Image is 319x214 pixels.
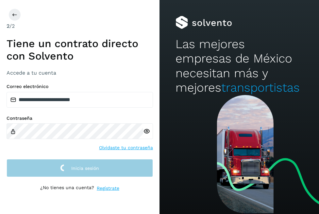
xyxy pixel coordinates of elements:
label: Contraseña [7,116,153,121]
p: ¿No tienes una cuenta? [40,185,94,192]
span: 2 [7,23,9,29]
h3: Accede a tu cuenta [7,70,153,76]
div: /2 [7,22,153,30]
a: Olvidaste tu contraseña [99,144,153,151]
label: Correo electrónico [7,84,153,89]
span: transportistas [221,80,300,95]
span: Inicia sesión [71,166,99,170]
h1: Tiene un contrato directo con Solvento [7,37,153,62]
button: Inicia sesión [7,159,153,177]
a: Regístrate [97,185,119,192]
h2: Las mejores empresas de México necesitan más y mejores [176,37,303,95]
